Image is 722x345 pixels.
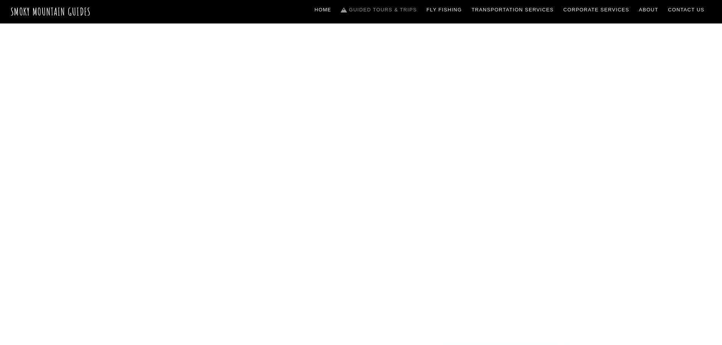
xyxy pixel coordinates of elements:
a: Contact Us [665,2,708,18]
a: Guided Tours & Trips [338,2,420,18]
a: Fly Fishing [424,2,465,18]
a: Home [312,2,334,18]
a: About [636,2,661,18]
span: Guided Trips & Tours [266,137,456,168]
h1: The ONLY one-stop, full Service Guide Company for the Gatlinburg and [GEOGRAPHIC_DATA] side of th... [190,180,532,296]
a: Smoky Mountain Guides [11,5,91,18]
a: Corporate Services [561,2,633,18]
a: Transportation Services [468,2,556,18]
